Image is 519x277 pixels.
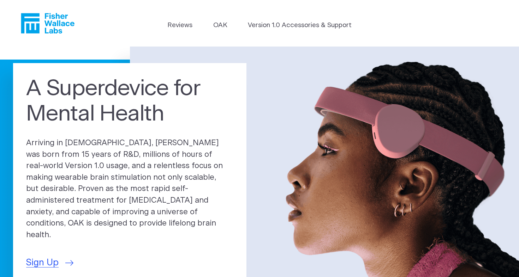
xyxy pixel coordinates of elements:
[21,13,74,33] a: Fisher Wallace
[213,20,227,30] a: OAK
[26,76,233,127] h1: A Superdevice for Mental Health
[167,20,192,30] a: Reviews
[26,137,233,241] p: Arriving in [DEMOGRAPHIC_DATA], [PERSON_NAME] was born from 15 years of R&D, millions of hours of...
[26,256,73,270] a: Sign Up
[26,256,59,270] span: Sign Up
[248,20,352,30] a: Version 1.0 Accessories & Support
